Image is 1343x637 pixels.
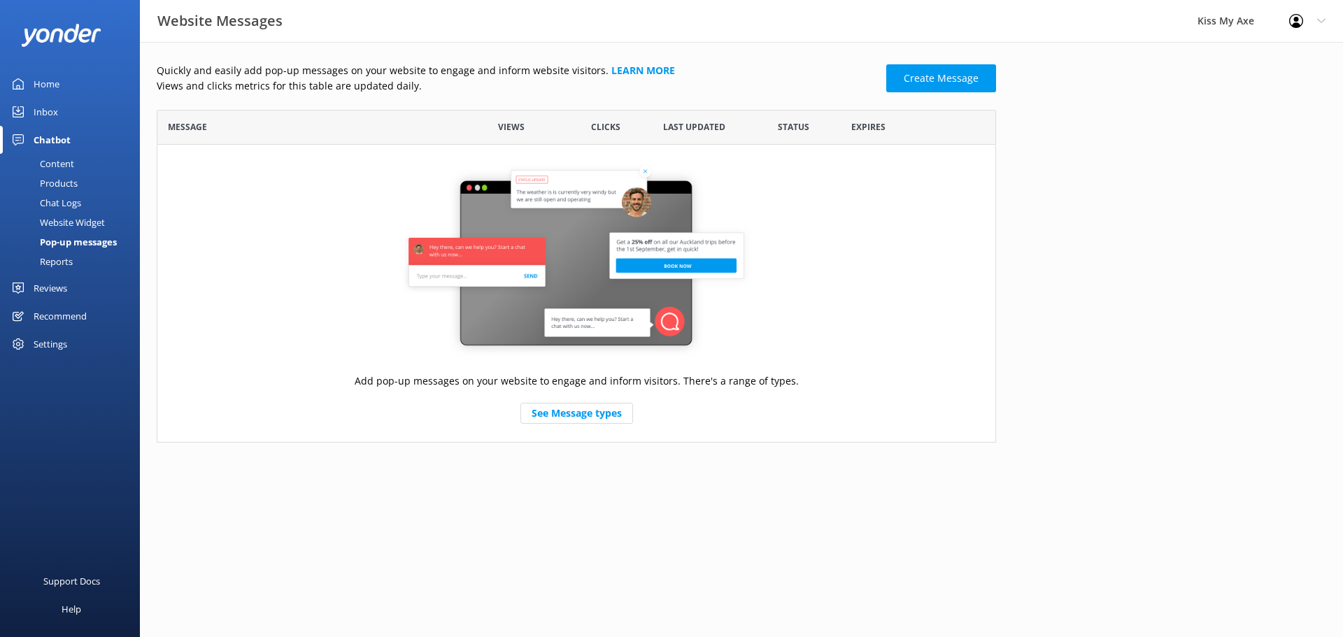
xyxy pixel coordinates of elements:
a: Products [8,173,140,193]
div: Products [8,173,78,193]
a: Create Message [886,64,996,92]
div: grid [157,145,996,442]
div: Support Docs [43,567,100,595]
div: Recommend [34,302,87,330]
a: Reports [8,252,140,271]
div: Chat Logs [8,193,81,213]
span: Status [778,120,809,134]
a: Learn more [611,64,675,77]
div: Pop-up messages [8,232,117,252]
div: Help [62,595,81,623]
div: Reviews [34,274,67,302]
div: Chatbot [34,126,71,154]
div: Website Widget [8,213,105,232]
span: Expires [851,120,886,134]
div: Home [34,70,59,98]
a: Pop-up messages [8,232,140,252]
span: Clicks [591,120,620,134]
div: Settings [34,330,67,358]
a: Chat Logs [8,193,140,213]
div: Inbox [34,98,58,126]
p: Quickly and easily add pop-up messages on your website to engage and inform website visitors. [157,63,878,78]
p: Views and clicks metrics for this table are updated daily. [157,78,878,94]
div: Reports [8,252,73,271]
div: Content [8,154,74,173]
img: website-message-default [402,162,751,358]
h3: Website Messages [157,10,283,32]
p: Add pop-up messages on your website to engage and inform visitors. There's a range of types. [355,373,799,389]
a: Content [8,154,140,173]
span: Views [498,120,525,134]
span: Last updated [663,120,725,134]
span: Message [168,120,207,134]
a: See Message types [520,403,633,424]
img: yonder-white-logo.png [21,24,101,47]
a: Website Widget [8,213,140,232]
